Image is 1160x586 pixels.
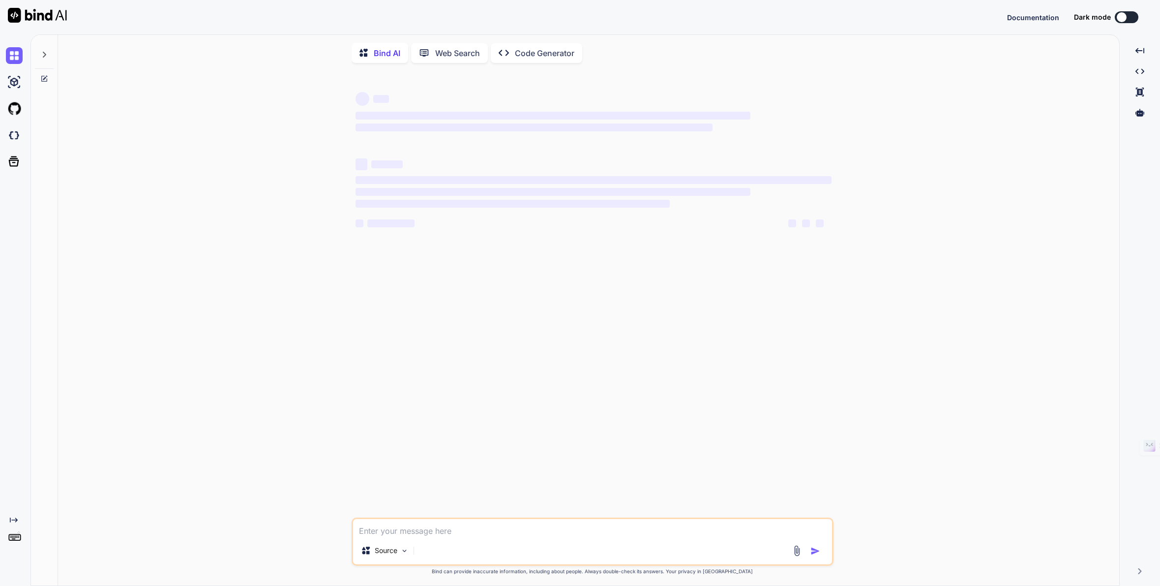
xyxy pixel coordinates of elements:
span: ‌ [367,219,415,227]
img: darkCloudIdeIcon [6,127,23,144]
span: Dark mode [1074,12,1111,22]
span: Documentation [1007,13,1059,22]
img: ai-studio [6,74,23,91]
img: chat [6,47,23,64]
p: Code Generator [515,47,574,59]
span: ‌ [356,200,670,208]
span: ‌ [373,95,389,103]
span: ‌ [371,160,403,168]
span: ‌ [802,219,810,227]
span: ‌ [356,92,369,106]
span: ‌ [356,176,832,184]
span: ‌ [816,219,824,227]
p: Bind AI [374,47,400,59]
span: ‌ [356,219,363,227]
img: githubLight [6,100,23,117]
span: ‌ [356,112,750,120]
img: Bind AI [8,8,67,23]
p: Web Search [435,47,480,59]
span: ‌ [356,188,750,196]
img: icon [810,546,820,556]
span: ‌ [356,158,367,170]
span: ‌ [356,123,713,131]
p: Bind can provide inaccurate information, including about people. Always double-check its answers.... [352,568,833,575]
img: Pick Models [400,547,409,555]
img: attachment [791,545,803,556]
span: ‌ [788,219,796,227]
p: Source [375,546,397,555]
button: Documentation [1007,12,1059,23]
